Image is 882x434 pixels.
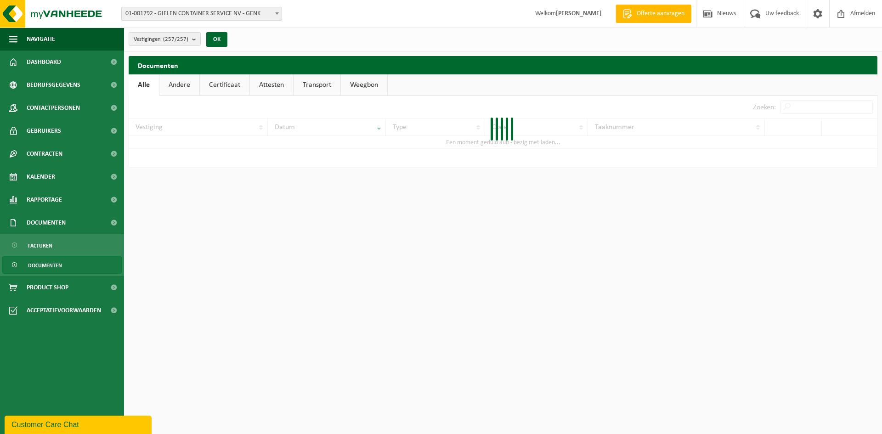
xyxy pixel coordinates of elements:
[27,276,68,299] span: Product Shop
[27,188,62,211] span: Rapportage
[2,237,122,254] a: Facturen
[2,256,122,274] a: Documenten
[27,211,66,234] span: Documenten
[129,74,159,96] a: Alle
[122,7,282,20] span: 01-001792 - GIELEN CONTAINER SERVICE NV - GENK
[159,74,199,96] a: Andere
[129,56,877,74] h2: Documenten
[5,414,153,434] iframe: chat widget
[27,73,80,96] span: Bedrijfsgegevens
[634,9,687,18] span: Offerte aanvragen
[556,10,602,17] strong: [PERSON_NAME]
[200,74,249,96] a: Certificaat
[27,28,55,51] span: Navigatie
[28,257,62,274] span: Documenten
[206,32,227,47] button: OK
[341,74,387,96] a: Weegbon
[129,32,201,46] button: Vestigingen(257/257)
[134,33,188,46] span: Vestigingen
[616,5,691,23] a: Offerte aanvragen
[28,237,52,254] span: Facturen
[27,51,61,73] span: Dashboard
[27,299,101,322] span: Acceptatievoorwaarden
[27,96,80,119] span: Contactpersonen
[163,36,188,42] count: (257/257)
[27,119,61,142] span: Gebruikers
[250,74,293,96] a: Attesten
[121,7,282,21] span: 01-001792 - GIELEN CONTAINER SERVICE NV - GENK
[27,142,62,165] span: Contracten
[294,74,340,96] a: Transport
[27,165,55,188] span: Kalender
